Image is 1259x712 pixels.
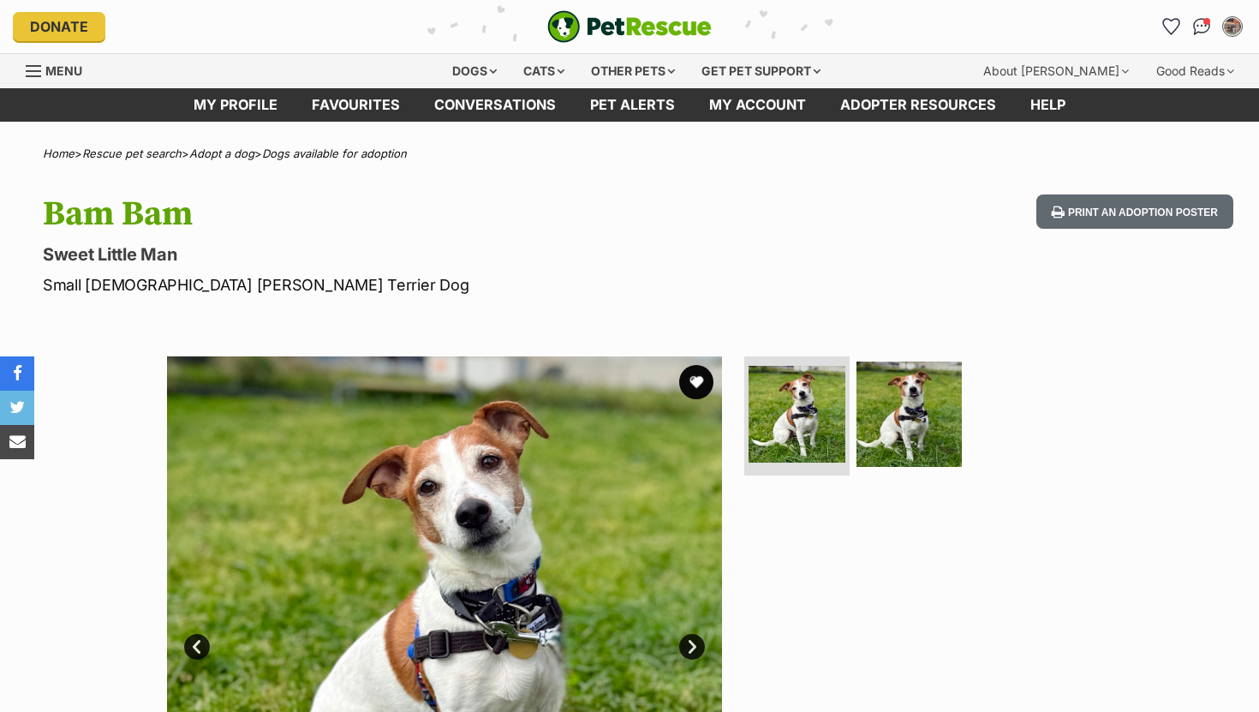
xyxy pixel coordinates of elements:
a: Home [43,147,75,160]
img: logo-e224e6f780fb5917bec1dbf3a21bbac754714ae5b6737aabdf751b685950b380.svg [547,10,712,43]
a: My account [692,88,823,122]
div: About [PERSON_NAME] [971,54,1141,88]
a: Adopt a dog [189,147,254,160]
a: Favourites [1157,13,1184,40]
p: Sweet Little Man [43,242,767,266]
a: Help [1013,88,1083,122]
button: My account [1219,13,1246,40]
ul: Account quick links [1157,13,1246,40]
h1: Bam Bam [43,194,767,234]
a: Conversations [1188,13,1215,40]
a: Adopter resources [823,88,1013,122]
a: PetRescue [547,10,712,43]
p: Small [DEMOGRAPHIC_DATA] [PERSON_NAME] Terrier Dog [43,273,767,296]
a: Donate [13,12,105,41]
div: Good Reads [1144,54,1246,88]
a: conversations [417,88,573,122]
a: Rescue pet search [82,147,182,160]
img: Photo of Bam Bam [856,362,962,467]
a: Dogs available for adoption [262,147,407,160]
a: Favourites [295,88,417,122]
div: Get pet support [689,54,832,88]
div: Dogs [440,54,509,88]
a: My profile [176,88,295,122]
a: Next [679,634,705,660]
button: Print an adoption poster [1036,194,1233,230]
a: Pet alerts [573,88,692,122]
img: Photo of Bam Bam [749,366,845,463]
button: favourite [679,365,713,399]
a: Prev [184,634,210,660]
div: Cats [511,54,576,88]
img: chat-41dd97257d64d25036548639549fe6c8038ab92f7586957e7f3b1b290dea8141.svg [1193,18,1211,35]
span: Menu [45,63,82,78]
img: Philippa Sheehan profile pic [1224,18,1241,35]
a: Menu [26,54,94,85]
div: Other pets [579,54,687,88]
